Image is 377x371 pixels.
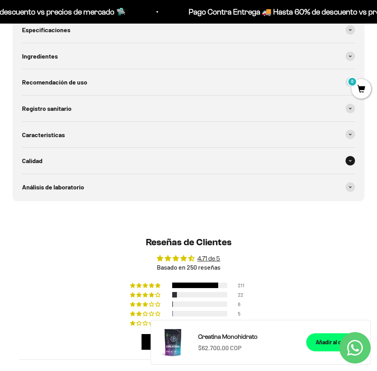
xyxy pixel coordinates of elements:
summary: Registro sanitario [22,96,355,121]
sale-price: $62.700,00 COP [198,343,241,353]
span: Enviar [129,117,162,130]
span: Calidad [22,156,42,166]
div: Más detalles sobre la fecha exacta de entrega. [9,61,163,74]
button: Añadir al carrito [306,333,364,351]
div: 2% (6) reviews with 1 star rating [130,320,162,326]
div: Basado en 250 reseñas [19,263,358,272]
img: Creatina Monohidrato [157,327,189,358]
span: Registro sanitario [22,103,72,114]
span: Características [22,130,65,140]
a: 0 [351,85,371,94]
div: 2% (6) reviews with 3 star rating [130,301,162,307]
div: Un mensaje de garantía de satisfacción visible. [9,76,163,90]
h2: Reseñas de Clientes [19,236,358,249]
div: 6 [238,301,247,307]
div: Un aval de expertos o estudios clínicos en la página. [9,37,163,59]
div: La confirmación de la pureza de los ingredientes. [9,92,163,113]
div: 2% (5) reviews with 2 star rating [130,311,162,316]
summary: Ingredientes [22,43,355,69]
div: 84% (211) reviews with 5 star rating [130,283,162,288]
summary: Características [22,122,355,148]
summary: Calidad [22,148,355,174]
a: 4.71 de 5 [197,255,220,262]
button: Enviar [128,117,163,130]
div: 22 [238,292,247,298]
span: Análisis de laboratorio [22,182,84,192]
span: Ingredientes [22,51,58,61]
mark: 0 [348,77,357,86]
div: 9% (22) reviews with 4 star rating [130,292,162,298]
span: Especificaciones [22,25,70,35]
a: Escribir una reseña [142,334,236,350]
span: Recomendación de uso [22,77,87,87]
summary: Recomendación de uso [22,69,355,95]
div: Añadir al carrito [316,338,355,347]
summary: Especificaciones [22,17,355,43]
a: Creatina Monohidrato [198,332,297,342]
p: ¿Qué te daría la seguridad final para añadir este producto a tu carrito? [9,13,163,31]
div: 211 [238,283,247,288]
div: Average rating is 4.71 stars [19,254,358,263]
summary: Análisis de laboratorio [22,174,355,200]
div: 5 [238,311,247,316]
